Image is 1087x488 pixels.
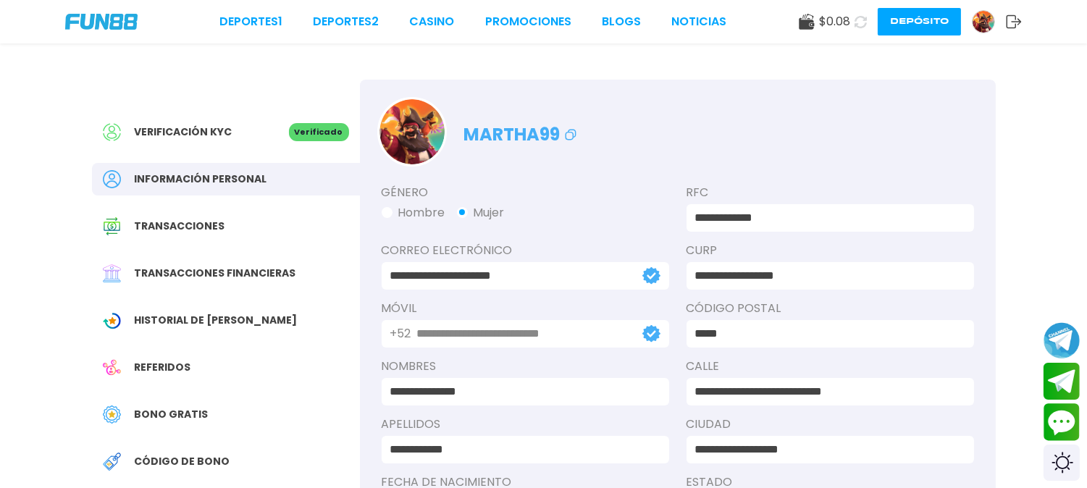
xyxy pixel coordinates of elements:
label: Código Postal [687,300,974,317]
p: Verificado [289,123,349,141]
label: Ciudad [687,416,974,433]
label: Género [382,184,669,201]
label: Correo electrónico [382,242,669,259]
span: $ 0.08 [819,13,850,30]
button: Mujer [457,204,505,222]
a: Verificación KYCVerificado [92,116,360,148]
img: Financial Transaction [103,264,121,282]
p: martha99 [464,114,579,148]
span: Bono Gratis [135,407,209,422]
button: Join telegram channel [1044,321,1080,359]
a: Deportes1 [219,13,282,30]
a: Financial TransactionTransacciones financieras [92,257,360,290]
img: Personal [103,170,121,188]
label: Móvil [382,300,669,317]
a: Redeem BonusCódigo de bono [92,445,360,478]
label: Calle [687,358,974,375]
a: Free BonusBono Gratis [92,398,360,431]
img: Wagering Transaction [103,311,121,329]
img: Referral [103,358,121,376]
span: Referidos [135,360,191,375]
button: Depósito [878,8,961,35]
label: CURP [687,242,974,259]
img: Company Logo [65,14,138,30]
div: Switch theme [1044,445,1080,481]
button: Hombre [382,204,445,222]
a: CASINO [409,13,454,30]
a: BLOGS [602,13,641,30]
p: +52 [390,325,411,342]
span: Información personal [135,172,267,187]
a: Wagering TransactionHistorial de [PERSON_NAME] [92,304,360,337]
span: Transacciones [135,219,225,234]
a: ReferralReferidos [92,351,360,384]
img: Avatar [973,11,994,33]
label: RFC [687,184,974,201]
a: Avatar [972,10,1006,33]
a: Promociones [485,13,571,30]
label: APELLIDOS [382,416,669,433]
a: NOTICIAS [671,13,726,30]
button: Join telegram [1044,363,1080,400]
img: Free Bonus [103,405,121,424]
span: Historial de [PERSON_NAME] [135,313,298,328]
img: Transaction History [103,217,121,235]
a: PersonalInformación personal [92,163,360,195]
img: Redeem Bonus [103,453,121,471]
a: Transaction HistoryTransacciones [92,210,360,243]
span: Código de bono [135,454,230,469]
button: Contact customer service [1044,403,1080,441]
a: Deportes2 [313,13,379,30]
span: Verificación KYC [135,125,232,140]
img: Avatar [379,99,445,164]
span: Transacciones financieras [135,266,296,281]
label: NOMBRES [382,358,669,375]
